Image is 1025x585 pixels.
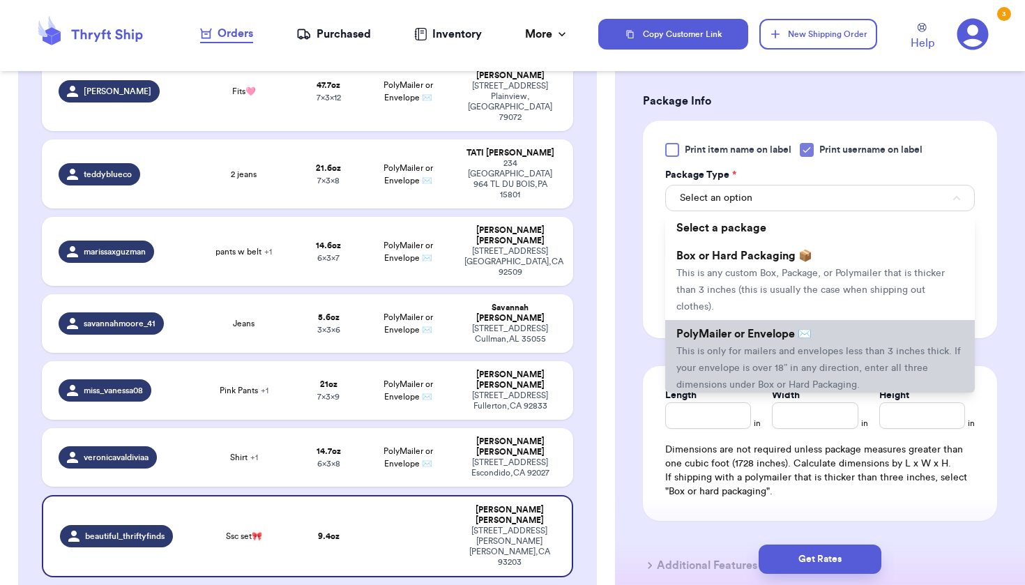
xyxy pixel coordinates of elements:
span: marissaxguzman [84,246,146,257]
span: Print username on label [819,143,922,157]
span: 6 x 3 x 7 [317,254,340,262]
a: Inventory [414,26,482,43]
strong: 9.4 oz [318,532,340,540]
a: 3 [957,18,989,50]
span: in [754,418,761,429]
span: PolyMailer or Envelope ✉️ [384,313,433,334]
label: Length [665,388,697,402]
span: [PERSON_NAME] [84,86,151,97]
div: [STREET_ADDRESS] Fullerton , CA 92833 [464,390,556,411]
span: 7 x 3 x 9 [317,393,340,401]
div: Dimensions are not required unless package measures greater than one cubic foot (1728 inches). Ca... [665,443,975,499]
span: Shirt [230,452,258,463]
label: Package Type [665,168,736,182]
a: Help [911,23,934,52]
strong: 14.6 oz [316,241,341,250]
button: New Shipping Order [759,19,876,50]
span: PolyMailer or Envelope ✉️ [384,380,433,401]
a: Orders [200,25,253,43]
a: Purchased [296,26,371,43]
span: Jeans [233,318,255,329]
div: [PERSON_NAME] [PERSON_NAME] [464,225,556,246]
span: PolyMailer or Envelope ✉️ [384,164,433,185]
span: PolyMailer or Envelope ✉️ [384,81,433,102]
span: in [861,418,868,429]
span: + 1 [264,248,272,256]
div: [PERSON_NAME] [PERSON_NAME] [464,370,556,390]
span: Help [911,35,934,52]
span: PolyMailer or Envelope ✉️ [384,241,433,262]
strong: 14.7 oz [317,447,341,455]
div: Orders [200,25,253,42]
div: [STREET_ADDRESS] [GEOGRAPHIC_DATA] , CA 92509 [464,246,556,278]
span: Box or Hard Packaging 📦 [676,250,812,261]
span: Fits🩷 [232,86,256,97]
span: Pink Pants [220,385,268,396]
div: [PERSON_NAME] [PERSON_NAME] [464,505,554,526]
div: 234 [GEOGRAPHIC_DATA] 964 TL DU BOIS , PA 15801 [464,158,556,200]
div: 3 [997,7,1011,21]
p: If shipping with a polymailer that is thicker than three inches, select "Box or hard packaging". [665,471,975,499]
span: This is only for mailers and envelopes less than 3 inches thick. If your envelope is over 18” in ... [676,347,961,390]
span: 2 jeans [231,169,257,180]
strong: 21.6 oz [316,164,341,172]
span: Print item name on label [685,143,791,157]
span: teddyblueco [84,169,132,180]
span: Select a package [676,222,766,234]
label: Width [772,388,800,402]
label: Height [879,388,909,402]
strong: 5.6 oz [318,313,340,321]
span: veronicavaldiviaa [84,452,149,463]
div: [STREET_ADDRESS] Escondido , CA 92027 [464,457,556,478]
button: Select an option [665,185,975,211]
div: [PERSON_NAME] [PERSON_NAME] [464,436,556,457]
span: miss_vanessa08 [84,385,143,396]
h3: Package Info [643,93,997,109]
span: 7 x 3 x 8 [317,176,340,185]
div: More [525,26,569,43]
div: [STREET_ADDRESS] Cullman , AL 35055 [464,324,556,344]
strong: 47.7 oz [317,81,340,89]
span: in [968,418,975,429]
div: [STREET_ADDRESS] Plainview , [GEOGRAPHIC_DATA] 79072 [464,81,556,123]
div: Savannah [PERSON_NAME] [464,303,556,324]
span: + 1 [261,386,268,395]
span: Select an option [680,191,752,205]
button: Copy Customer Link [598,19,749,50]
span: 3 x 3 x 6 [317,326,340,334]
span: PolyMailer or Envelope ✉️ [384,447,433,468]
div: TATI [PERSON_NAME] [464,148,556,158]
span: pants w belt [215,246,272,257]
strong: 21 oz [320,380,337,388]
span: savannahmoore_41 [84,318,155,329]
button: Get Rates [759,545,881,574]
span: This is any custom Box, Package, or Polymailer that is thicker than 3 inches (this is usually the... [676,268,945,312]
span: beautiful_thriftyfinds [85,531,165,542]
span: Ssc set🎀 [226,531,262,542]
span: PolyMailer or Envelope ✉️ [676,328,812,340]
span: 7 x 3 x 12 [317,93,341,102]
span: 6 x 3 x 8 [317,459,340,468]
span: + 1 [250,453,258,462]
div: [STREET_ADDRESS][PERSON_NAME] [PERSON_NAME] , CA 93203 [464,526,554,568]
